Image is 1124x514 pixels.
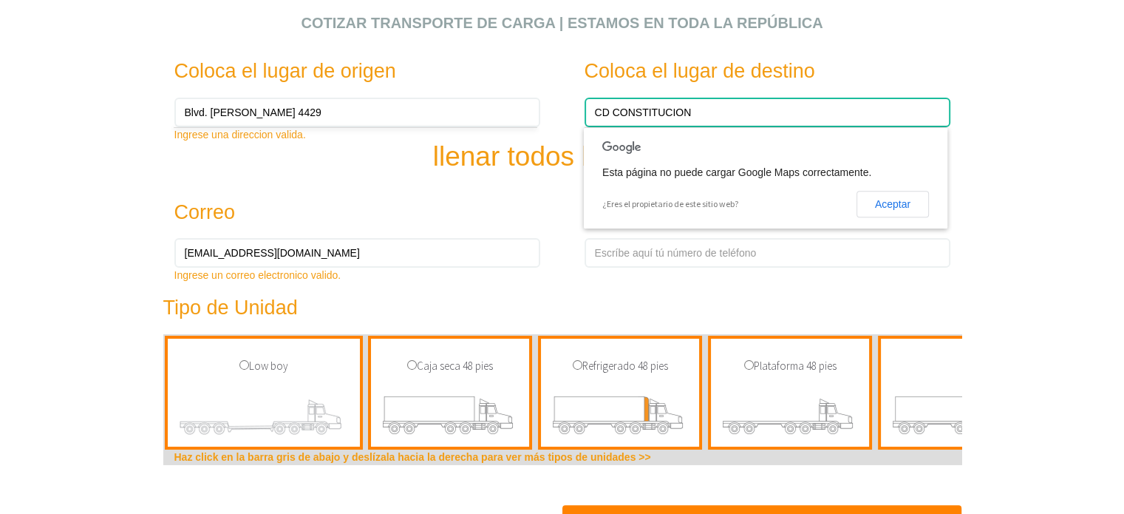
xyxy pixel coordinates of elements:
[382,389,518,447] img: transporte de carga caja seca 48 pies
[174,238,540,268] input: email
[1050,440,1106,496] iframe: Drift Widget Chat Controller
[174,451,651,463] b: Haz click en la barra gris de abajo y deslízala hacia la derecha para ver más tipos de unidades >>
[174,202,508,224] h3: Correo
[856,191,929,217] button: Aceptar
[179,389,349,447] img: transporte de carga low boy
[174,127,540,142] div: Ingrese una direccion valida.
[548,357,692,375] p: Refrigerado 48 pies
[585,61,918,83] h3: Coloca el lugar de destino
[718,357,862,375] p: Plataforma 48 pies
[163,297,893,319] h3: Tipo de Unidad
[602,166,871,178] span: Esta página no puede cargar Google Maps correctamente.
[378,357,522,375] p: Caja seca 48 pies
[175,357,352,375] p: Low boy
[552,389,688,447] img: transporte de carga refrigerado 48 pies
[174,61,508,83] h3: Coloca el lugar de origen
[820,286,1115,449] iframe: Drift Widget Chat Window
[722,389,858,447] img: transporte de carga plataforma 48 pies
[602,198,738,209] a: ¿Eres el propietario de este sitio web?
[174,268,540,283] div: Ingrese un correo electronico valido.
[174,98,540,127] input: Escríbe la dirección de salida, ejem. Dirección Número, Colonia, Ciudad, Estado, Código Postal.
[585,98,950,127] input: Escríbe la dirección de entrega, ejem. Dirección Número, Colonia, Ciudad, Estado, Código Postal.
[163,15,961,31] h2: Cotizar transporte de carga | Estamos en toda la República
[585,238,950,268] input: Escríbe aquí tú número de teléfono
